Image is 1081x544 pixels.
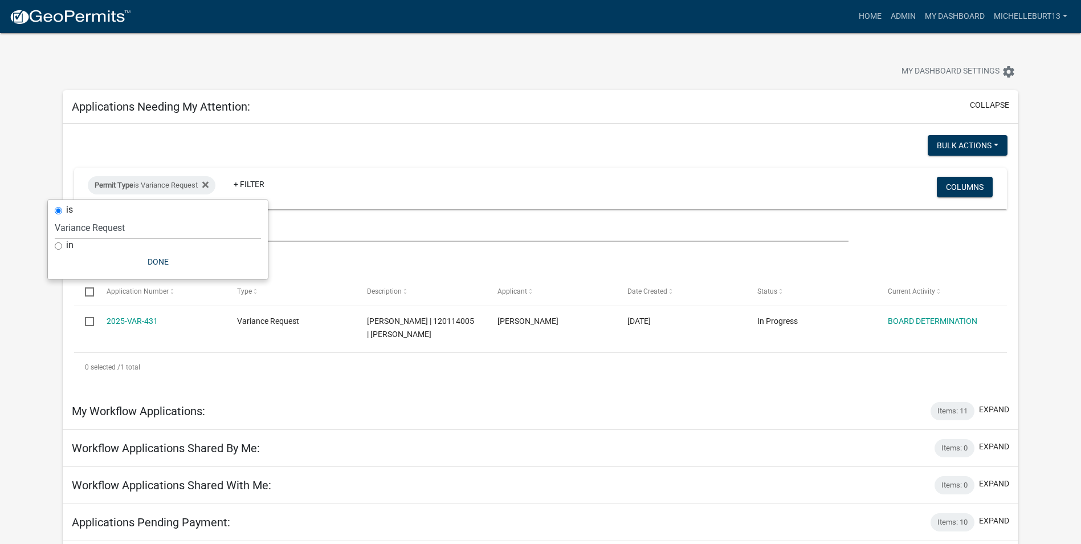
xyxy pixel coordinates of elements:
[486,278,616,305] datatable-header-cell: Applicant
[72,100,250,113] h5: Applications Needing My Attention:
[901,65,1000,79] span: My Dashboard Settings
[72,441,260,455] h5: Workflow Applications Shared By Me:
[989,6,1072,27] a: michelleburt13
[96,278,226,305] datatable-header-cell: Application Number
[892,60,1025,83] button: My Dashboard Settingssettings
[757,316,798,326] span: In Progress
[1002,65,1015,79] i: settings
[627,287,667,295] span: Date Created
[920,6,989,27] a: My Dashboard
[854,6,886,27] a: Home
[72,404,205,418] h5: My Workflow Applications:
[497,316,558,326] span: Adam Markegard
[356,278,486,305] datatable-header-cell: Description
[979,404,1009,416] button: expand
[88,176,215,194] div: is Variance Request
[497,287,527,295] span: Applicant
[107,316,158,326] a: 2025-VAR-431
[237,287,252,295] span: Type
[367,287,402,295] span: Description
[970,99,1009,111] button: collapse
[979,515,1009,527] button: expand
[66,205,73,214] label: is
[888,287,935,295] span: Current Activity
[226,278,356,305] datatable-header-cell: Type
[66,241,74,250] label: in
[888,316,977,326] a: BOARD DETERMINATION
[74,278,96,305] datatable-header-cell: Select
[979,441,1009,453] button: expand
[72,478,271,492] h5: Workflow Applications Shared With Me:
[937,177,993,197] button: Columns
[928,135,1007,156] button: Bulk Actions
[935,476,974,494] div: Items: 0
[979,478,1009,490] button: expand
[55,251,261,272] button: Done
[85,363,120,371] span: 0 selected /
[237,316,299,326] span: Variance Request
[931,513,974,531] div: Items: 10
[63,124,1018,392] div: collapse
[617,278,746,305] datatable-header-cell: Date Created
[95,181,133,189] span: Permit Type
[935,439,974,457] div: Items: 0
[746,278,876,305] datatable-header-cell: Status
[627,316,651,326] span: 06/02/2025
[72,515,230,529] h5: Applications Pending Payment:
[931,402,974,420] div: Items: 11
[367,316,474,339] span: MARKEGARD,ADAM M | 120114005 | Sheldon
[74,353,1007,381] div: 1 total
[876,278,1006,305] datatable-header-cell: Current Activity
[74,218,849,242] input: Search for applications
[107,287,169,295] span: Application Number
[757,287,777,295] span: Status
[225,174,274,194] a: + Filter
[886,6,920,27] a: Admin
